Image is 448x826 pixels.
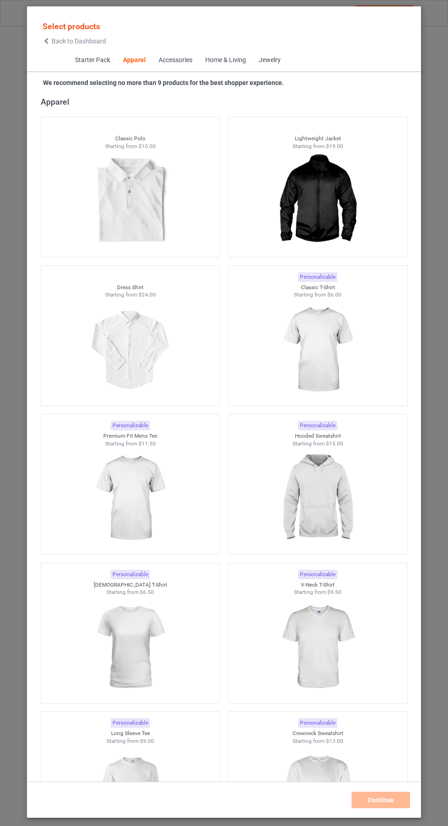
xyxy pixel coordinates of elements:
img: regular.jpg [277,596,358,699]
div: Lightweight Jacket [229,135,407,143]
span: $24.00 [138,291,155,298]
div: Jewelry [258,56,280,65]
img: regular.jpg [89,150,171,252]
img: regular.jpg [89,447,171,550]
img: regular.jpg [277,447,358,550]
div: Starting from [229,291,407,299]
div: Classic Polo [41,135,220,143]
div: Personalizable [298,570,337,579]
div: Accessories [158,56,192,65]
span: $11.50 [138,440,155,447]
span: Select products [43,21,100,31]
div: Crewneck Sweatshirt [229,730,407,737]
div: Hooded Sweatshirt [229,432,407,440]
div: Starting from [229,440,407,448]
img: regular.jpg [277,150,358,252]
div: Starting from [229,143,407,150]
div: V-Neck T-Shirt [229,581,407,589]
span: $9.00 [140,738,154,744]
div: Personalizable [298,421,337,430]
div: Apparel [123,56,145,65]
img: regular.jpg [277,299,358,401]
div: Starting from [229,737,407,745]
div: Personalizable [111,421,150,430]
span: Back to Dashboard [52,37,106,45]
span: $6.00 [327,291,341,298]
div: Starting from [41,588,220,596]
span: $19.00 [326,143,343,149]
div: Starting from [41,737,220,745]
span: $13.00 [326,738,343,744]
div: Starting from [229,588,407,596]
span: $6.50 [140,589,154,595]
strong: We recommend selecting no more than 9 products for the best shopper experience. [43,79,284,86]
div: Starting from [41,143,220,150]
div: Home & Living [205,56,245,65]
span: Starter Pack [68,49,116,71]
div: Long Sleeve Tee [41,730,220,737]
span: $15.00 [326,440,343,447]
span: $9.50 [327,589,341,595]
div: Personalizable [298,718,337,728]
div: Starting from [41,291,220,299]
div: Premium Fit Mens Tee [41,432,220,440]
div: [DEMOGRAPHIC_DATA] T-Shirt [41,581,220,589]
div: Personalizable [298,272,337,282]
div: Personalizable [111,570,150,579]
span: $10.00 [138,143,155,149]
div: Classic T-Shirt [229,284,407,291]
div: Personalizable [111,718,150,728]
div: Starting from [41,440,220,448]
img: regular.jpg [89,299,171,401]
div: Apparel [41,96,412,107]
img: regular.jpg [89,596,171,699]
div: Dress Shirt [41,284,220,291]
